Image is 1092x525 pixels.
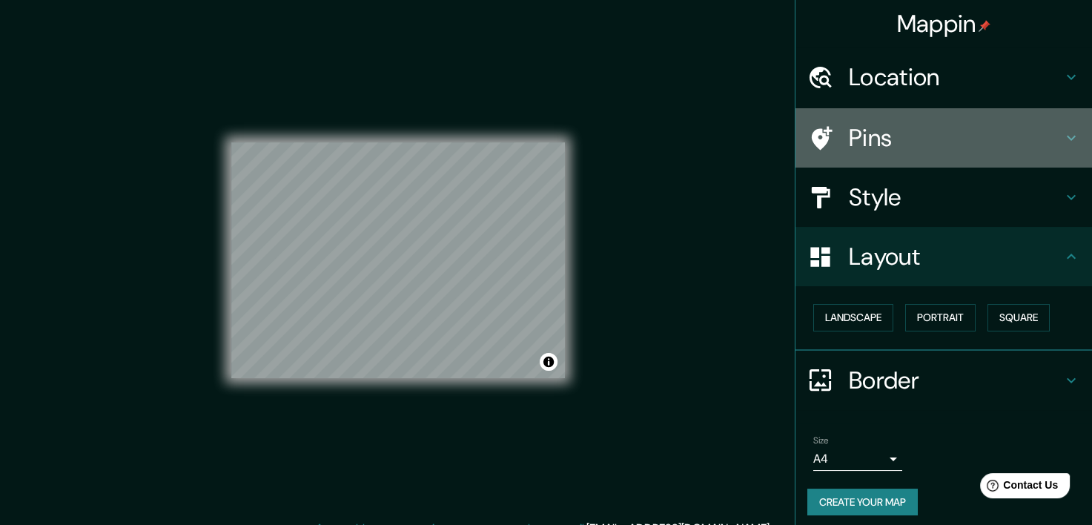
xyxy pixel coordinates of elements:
button: Landscape [813,304,893,331]
div: Border [795,351,1092,410]
button: Portrait [905,304,976,331]
h4: Location [849,62,1062,92]
button: Toggle attribution [540,353,557,371]
h4: Border [849,366,1062,395]
div: A4 [813,447,902,471]
label: Size [813,434,829,446]
h4: Mappin [897,9,991,39]
h4: Pins [849,123,1062,153]
div: Pins [795,108,1092,168]
div: Location [795,47,1092,107]
div: Style [795,168,1092,227]
iframe: Help widget launcher [960,467,1076,509]
canvas: Map [231,142,565,378]
h4: Layout [849,242,1062,271]
button: Create your map [807,489,918,516]
button: Square [987,304,1050,331]
div: Layout [795,227,1092,286]
h4: Style [849,182,1062,212]
img: pin-icon.png [979,20,990,32]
